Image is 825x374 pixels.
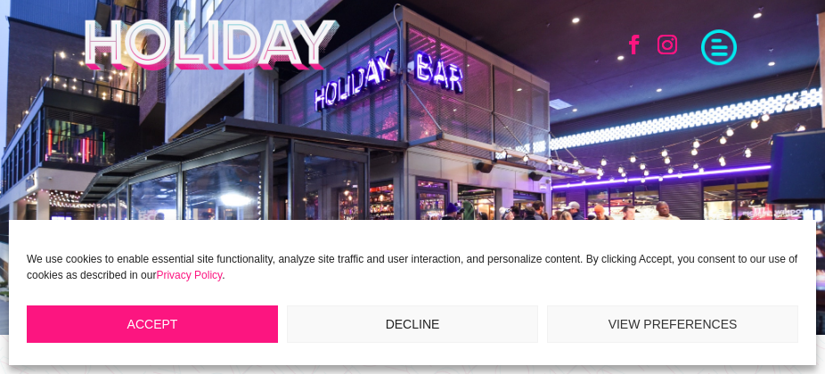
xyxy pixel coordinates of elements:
p: We use cookies to enable essential site functionality, analyze site traffic and user interaction,... [27,251,798,283]
img: Holiday [83,18,342,71]
button: Decline [287,305,538,343]
a: Follow on Facebook [615,25,654,64]
a: Privacy Policy [156,269,222,281]
a: Holiday [83,60,342,74]
button: Accept [27,305,278,343]
a: Follow on Instagram [648,25,687,64]
button: View preferences [547,305,798,343]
